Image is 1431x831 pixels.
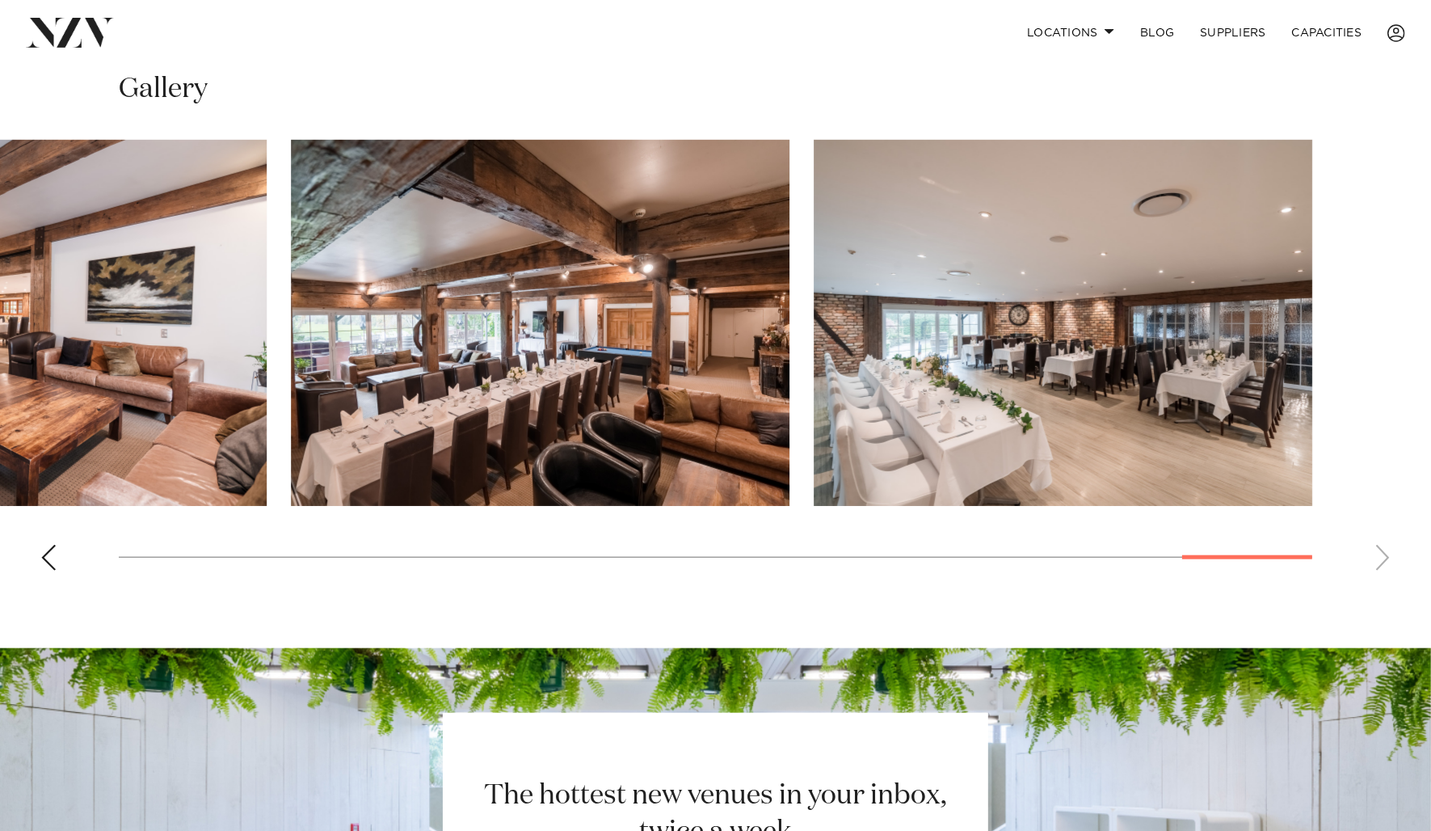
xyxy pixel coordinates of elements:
[1127,15,1187,50] a: BLOG
[814,140,1312,506] swiper-slide: 21 / 21
[291,140,789,506] swiper-slide: 20 / 21
[1279,15,1375,50] a: Capacities
[26,18,114,47] img: nzv-logo.png
[1187,15,1278,50] a: SUPPLIERS
[119,71,208,108] h2: Gallery
[1014,15,1127,50] a: Locations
